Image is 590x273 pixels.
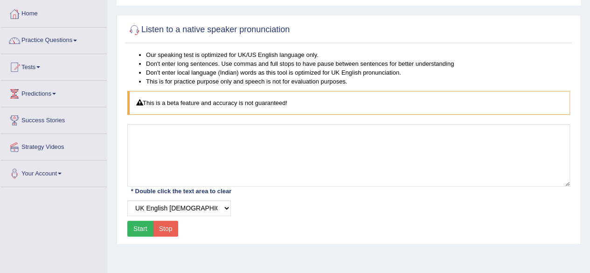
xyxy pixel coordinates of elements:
a: Strategy Videos [0,134,107,157]
a: Practice Questions [0,28,107,51]
a: Predictions [0,81,107,104]
li: Our speaking test is optimized for UK/US English language only. [146,50,570,59]
li: This is for practice purpose only and speech is not for evaluation purposes. [146,77,570,86]
div: * Double click the text area to clear [127,186,235,196]
button: Stop [153,221,179,237]
div: This is a beta feature and accuracy is not guaranteed! [127,91,570,115]
h2: Listen to a native speaker pronunciation [127,23,290,37]
a: Your Account [0,161,107,184]
li: Don't enter local language (Indian) words as this tool is optimized for UK English pronunciation. [146,68,570,77]
a: Tests [0,54,107,77]
li: Don't enter long sentences. Use commas and full stops to have pause between sentences for better ... [146,59,570,68]
button: Start [127,221,153,237]
a: Success Stories [0,107,107,131]
a: Home [0,1,107,24]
